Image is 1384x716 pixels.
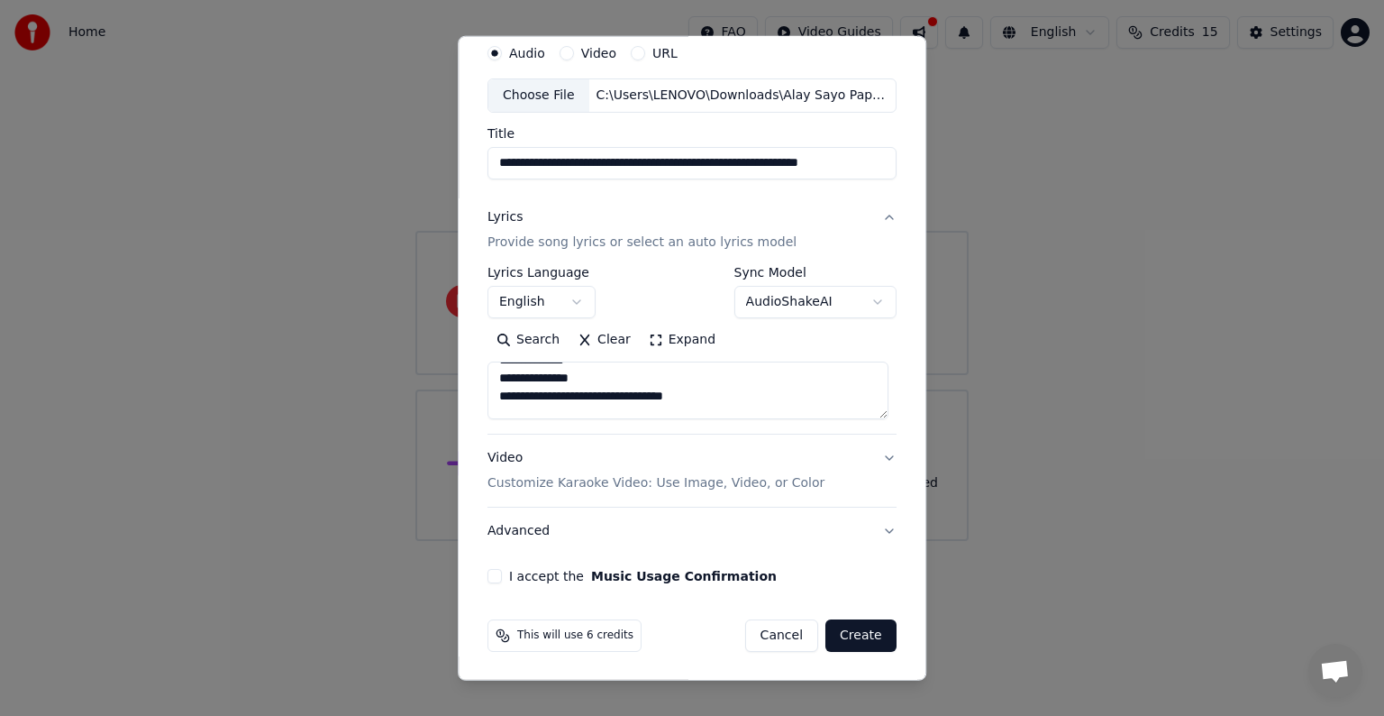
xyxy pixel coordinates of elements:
[569,326,640,354] button: Clear
[487,208,523,226] div: Lyrics
[745,620,818,652] button: Cancel
[509,570,777,583] label: I accept the
[581,47,616,60] label: Video
[488,79,589,112] div: Choose File
[591,570,777,583] button: I accept the
[487,449,824,492] div: Video
[640,326,724,354] button: Expand
[487,127,897,140] label: Title
[487,474,824,492] p: Customize Karaoke Video: Use Image, Video, or Color
[487,266,897,434] div: LyricsProvide song lyrics or select an auto lyrics model
[509,47,545,60] label: Audio
[825,620,897,652] button: Create
[589,87,896,105] div: C:\Users\LENOVO\Downloads\Alay Sayo Papuring Awit Tagalog Worship Song Heartystic Worship.mp3
[487,194,897,266] button: LyricsProvide song lyrics or select an auto lyrics model
[487,435,897,507] button: VideoCustomize Karaoke Video: Use Image, Video, or Color
[517,629,633,643] span: This will use 6 credits
[652,47,678,60] label: URL
[734,266,897,279] label: Sync Model
[487,326,569,354] button: Search
[487,508,897,555] button: Advanced
[487,266,596,279] label: Lyrics Language
[487,234,797,252] p: Provide song lyrics or select an auto lyrics model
